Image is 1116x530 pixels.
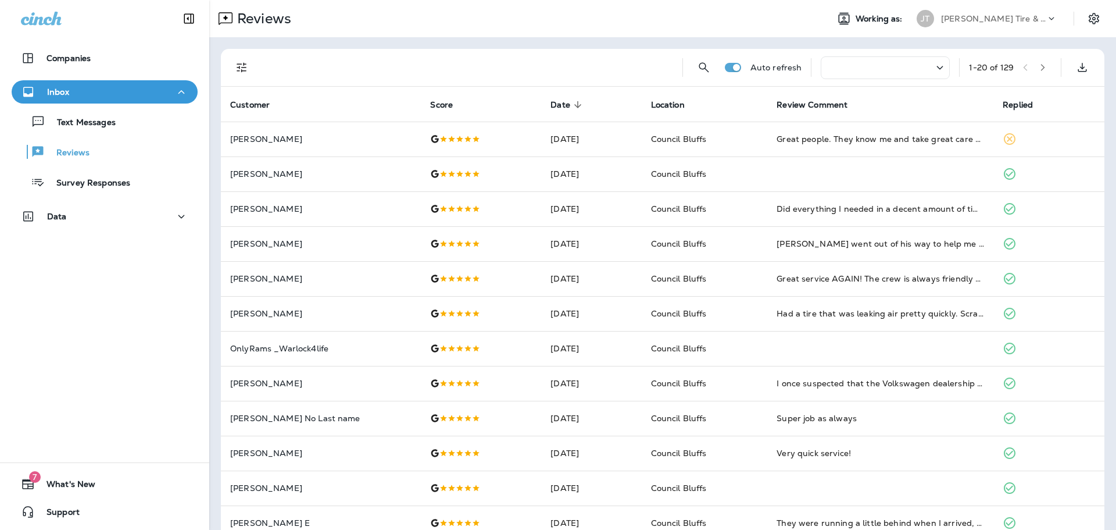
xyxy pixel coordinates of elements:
td: [DATE] [541,226,641,261]
p: [PERSON_NAME] [230,134,412,144]
span: Location [651,100,685,110]
p: Text Messages [45,118,116,129]
span: Customer [230,99,285,110]
p: Companies [46,54,91,63]
span: Council Bluffs [651,169,707,179]
td: [DATE] [541,401,641,436]
div: Very quick service! [777,447,984,459]
span: Council Bluffs [651,378,707,389]
p: Reviews [233,10,291,27]
td: [DATE] [541,261,641,296]
div: They were running a little behind when I arrived, but they were upfront about it and still tried ... [777,517,984,529]
span: What's New [35,479,95,493]
td: [DATE] [541,436,641,471]
span: Score [430,99,468,110]
span: 7 [29,471,41,483]
span: Support [35,507,80,521]
button: Survey Responses [12,170,198,194]
p: [PERSON_NAME] [230,309,412,318]
p: Survey Responses [45,178,130,189]
td: [DATE] [541,366,641,401]
span: Council Bluffs [651,308,707,319]
span: Council Bluffs [651,448,707,458]
span: Council Bluffs [651,483,707,493]
div: Great people. They know me and take great care of my cars. Very personable and welcoming place. T... [777,133,984,145]
span: Council Bluffs [651,273,707,284]
span: Council Bluffs [651,134,707,144]
span: Location [651,99,700,110]
span: Customer [230,100,270,110]
p: Inbox [47,87,69,97]
button: Export as CSV [1071,56,1094,79]
td: [DATE] [541,156,641,191]
button: 7What's New [12,472,198,496]
span: Council Bluffs [651,413,707,424]
span: Review Comment [777,99,863,110]
div: JT [917,10,934,27]
p: Reviews [45,148,90,159]
button: Inbox [12,80,198,104]
span: Council Bluffs [651,204,707,214]
span: Date [550,100,570,110]
p: Auto refresh [750,63,802,72]
td: [DATE] [541,471,641,506]
div: Did everything I needed in a decent amount of time and kept me informed of the progress. Plus the... [777,203,984,215]
span: Replied [1003,100,1033,110]
button: Collapse Sidebar [173,7,205,30]
span: Score [430,100,453,110]
td: [DATE] [541,122,641,156]
div: Had a tire that was leaking air pretty quickly. Scrambling around to find a place around 430pm. W... [777,308,984,319]
div: 1 - 20 of 129 [969,63,1014,72]
p: [PERSON_NAME] [230,379,412,388]
button: Settings [1083,8,1104,29]
span: Council Bluffs [651,518,707,528]
p: [PERSON_NAME] E [230,518,412,528]
p: [PERSON_NAME] [230,449,412,458]
span: Council Bluffs [651,343,707,354]
p: [PERSON_NAME] No Last name [230,414,412,423]
button: Text Messages [12,109,198,134]
td: [DATE] [541,331,641,366]
td: [DATE] [541,191,641,226]
p: [PERSON_NAME] [230,274,412,283]
div: I once suspected that the Volkswagen dealership was trying to rip me off and brought my Golf to J... [777,378,984,389]
p: [PERSON_NAME] [230,239,412,248]
p: [PERSON_NAME] [230,483,412,493]
button: Search Reviews [692,56,716,79]
p: OnlyRams _Warlock4life [230,344,412,353]
span: Council Bluffs [651,239,707,249]
button: Filters [230,56,253,79]
span: Working as: [856,14,905,24]
button: Support [12,500,198,524]
span: Review Comment [777,100,847,110]
p: [PERSON_NAME] [230,169,412,179]
span: Date [550,99,585,110]
div: Great service AGAIN! The crew is always friendly with a sense of humor. And the mechanics know wh... [777,273,984,284]
button: Data [12,205,198,228]
div: Jacob went out of his way to help me out this morning! Excellent service and Excellent staff. Tha... [777,238,984,250]
p: [PERSON_NAME] Tire & Auto [941,14,1046,23]
p: Data [47,212,67,221]
button: Reviews [12,140,198,164]
span: Replied [1003,99,1048,110]
div: Super job as always [777,412,984,424]
td: [DATE] [541,296,641,331]
button: Companies [12,47,198,70]
p: [PERSON_NAME] [230,204,412,214]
